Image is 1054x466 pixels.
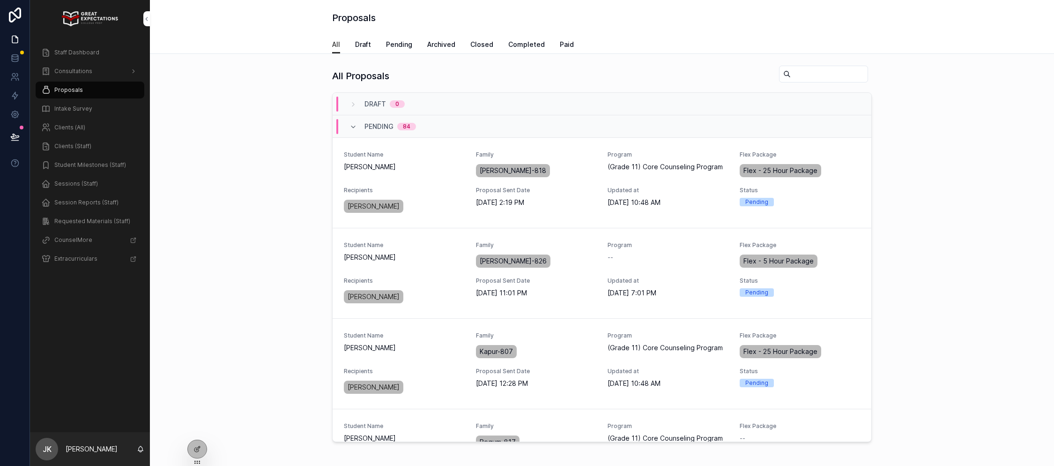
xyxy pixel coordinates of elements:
a: Student Milestones (Staff) [36,157,144,173]
span: Status [740,368,861,375]
span: Recipients [344,368,465,375]
span: Flex - 5 Hour Package [743,256,814,266]
span: Begum-817 [480,437,516,447]
span: Flex Package [740,241,861,249]
span: Pending [364,122,393,131]
span: [PERSON_NAME] [344,162,465,172]
div: 0 [395,100,399,108]
span: [DATE] 2:19 PM [476,198,597,207]
span: [PERSON_NAME] [348,383,400,392]
span: [DATE] 12:28 PM [476,379,597,388]
span: Requested Materials (Staff) [54,218,130,225]
span: [DATE] 7:01 PM [608,288,728,298]
span: [PERSON_NAME] [348,202,400,211]
span: Family [476,241,597,249]
span: [DATE] 10:48 AM [608,379,728,388]
span: Updated at [608,277,728,285]
div: 84 [403,123,410,130]
span: Family [476,332,597,339]
img: App logo [62,11,118,26]
div: Pending [745,379,768,387]
span: Program [608,241,728,249]
span: [DATE] 10:48 AM [608,198,728,207]
span: -- [740,434,745,443]
span: Kapur-807 [480,347,513,356]
span: Family [476,151,597,158]
a: Student Name[PERSON_NAME]Family[PERSON_NAME]-818Program(Grade 11) Core Counseling ProgramFlex Pac... [333,138,871,228]
span: Completed [508,40,545,49]
span: Consultations [54,68,92,75]
span: Proposal Sent Date [476,187,597,194]
span: Staff Dashboard [54,49,99,56]
span: All [332,40,340,49]
div: Pending [745,288,768,297]
a: Pending [386,36,412,55]
span: Session Reports (Staff) [54,199,119,206]
span: Flex Package [740,332,861,339]
span: Draft [364,99,386,109]
span: Pending [386,40,412,49]
span: Updated at [608,368,728,375]
span: Closed [470,40,493,49]
p: [PERSON_NAME] [66,444,118,454]
span: Proposals [54,86,83,94]
span: Archived [427,40,455,49]
a: All [332,36,340,54]
span: [PERSON_NAME]-826 [480,256,547,266]
a: Staff Dashboard [36,44,144,61]
span: Student Milestones (Staff) [54,161,126,169]
a: Draft [355,36,371,55]
div: Pending [745,198,768,206]
div: scrollable content [30,38,150,279]
a: Sessions (Staff) [36,175,144,192]
span: [PERSON_NAME] [344,343,465,353]
span: [DATE] 11:01 PM [476,288,597,298]
a: Proposals [36,82,144,98]
span: CounselMore [54,236,92,244]
span: Student Name [344,151,465,158]
a: Extracurriculars [36,250,144,267]
span: Intake Survey [54,105,92,113]
span: Draft [355,40,371,49]
span: (Grade 11) Core Counseling Program [608,343,723,353]
span: Student Name [344,422,465,430]
h1: Proposals [332,11,376,24]
a: Archived [427,36,455,55]
span: Extracurriculars [54,255,97,263]
span: Flex - 25 Hour Package [743,347,817,356]
a: Consultations [36,63,144,80]
span: Updated at [608,187,728,194]
a: [PERSON_NAME] [344,381,403,394]
span: [PERSON_NAME] [344,434,465,443]
span: Clients (Staff) [54,143,91,150]
a: Paid [560,36,574,55]
span: Flex Package [740,151,861,158]
span: JK [43,443,52,455]
span: Flex Package [740,422,861,430]
span: Paid [560,40,574,49]
a: Completed [508,36,545,55]
span: Proposal Sent Date [476,368,597,375]
span: Student Name [344,241,465,249]
span: (Grade 11) Core Counseling Program [608,162,723,172]
a: [PERSON_NAME] [344,290,403,303]
span: Recipients [344,277,465,285]
span: [PERSON_NAME] [344,253,465,262]
span: Program [608,422,728,430]
span: [PERSON_NAME] [348,292,400,301]
span: Student Name [344,332,465,339]
span: Sessions (Staff) [54,180,98,188]
a: CounselMore [36,232,144,248]
span: Family [476,422,597,430]
a: Student Name[PERSON_NAME]FamilyKapur-807Program(Grade 11) Core Counseling ProgramFlex PackageFlex... [333,319,871,409]
a: Requested Materials (Staff) [36,213,144,230]
span: Status [740,277,861,285]
a: Intake Survey [36,100,144,117]
span: Flex - 25 Hour Package [743,166,817,175]
span: Recipients [344,187,465,194]
span: Proposal Sent Date [476,277,597,285]
span: Program [608,151,728,158]
h1: All Proposals [332,69,389,83]
span: (Grade 11) Core Counseling Program [608,434,723,443]
a: Session Reports (Staff) [36,194,144,211]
